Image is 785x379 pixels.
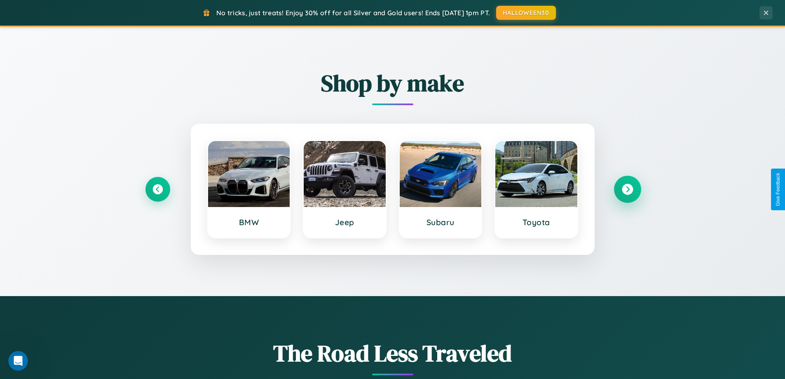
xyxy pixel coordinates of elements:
h1: The Road Less Traveled [145,337,640,369]
div: Give Feedback [775,173,781,206]
h3: BMW [216,217,282,227]
h3: Subaru [408,217,473,227]
button: HALLOWEEN30 [496,6,556,20]
span: No tricks, just treats! Enjoy 30% off for all Silver and Gold users! Ends [DATE] 1pm PT. [216,9,490,17]
h3: Jeep [312,217,377,227]
h3: Toyota [504,217,569,227]
h2: Shop by make [145,67,640,99]
iframe: Intercom live chat [8,351,28,371]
